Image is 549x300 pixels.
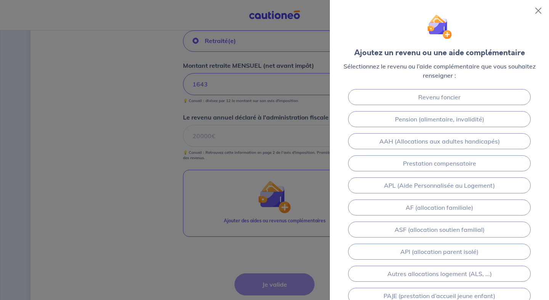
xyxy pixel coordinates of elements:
button: Close [532,5,544,17]
a: Revenu foncier [348,89,531,105]
a: ASF (allocation soutien familial) [348,222,531,238]
a: Pension (alimentaire, invalidité) [348,111,531,127]
img: illu_wallet.svg [427,14,452,39]
a: APL (Aide Personnalisée au Logement) [348,177,531,193]
p: Sélectionnez le revenu ou l’aide complémentaire que vous souhaitez renseigner : [342,62,537,80]
a: Autres allocations logement (ALS, ...) [348,266,531,282]
div: Ajoutez un revenu ou une aide complémentaire [354,47,525,59]
a: Prestation compensatoire [348,155,531,171]
a: AF (allocation familiale) [348,199,531,215]
a: AAH (Allocations aux adultes handicapés) [348,133,531,149]
a: API (allocation parent isolé) [348,244,531,260]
